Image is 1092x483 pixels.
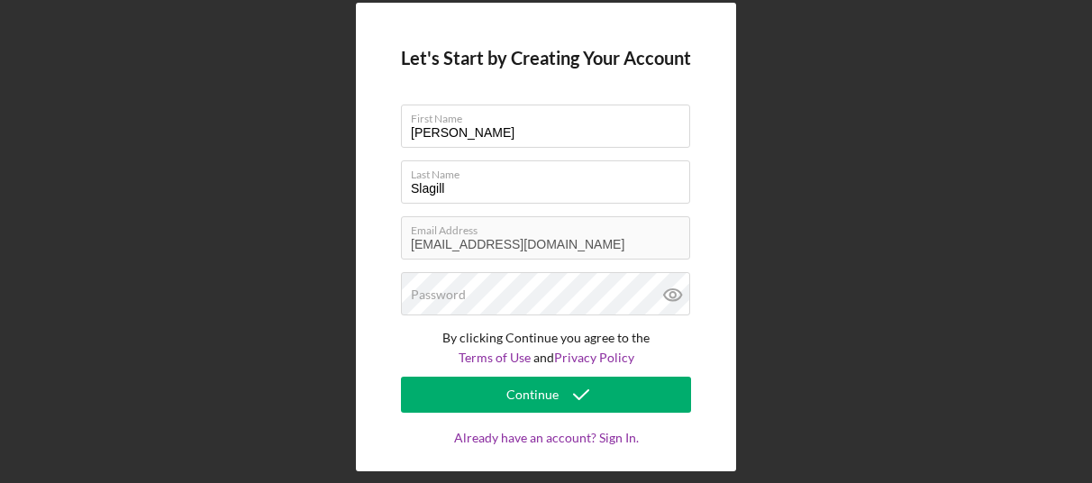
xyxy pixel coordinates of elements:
label: Password [411,287,466,302]
p: By clicking Continue you agree to the and [401,328,691,369]
h4: Let's Start by Creating Your Account [401,48,691,68]
label: Last Name [411,161,690,181]
a: Already have an account? Sign In. [401,431,691,481]
label: Email Address [411,217,690,237]
button: Continue [401,377,691,413]
label: First Name [411,105,690,125]
a: Terms of Use [459,350,531,365]
div: Continue [506,377,559,413]
a: Privacy Policy [554,350,634,365]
